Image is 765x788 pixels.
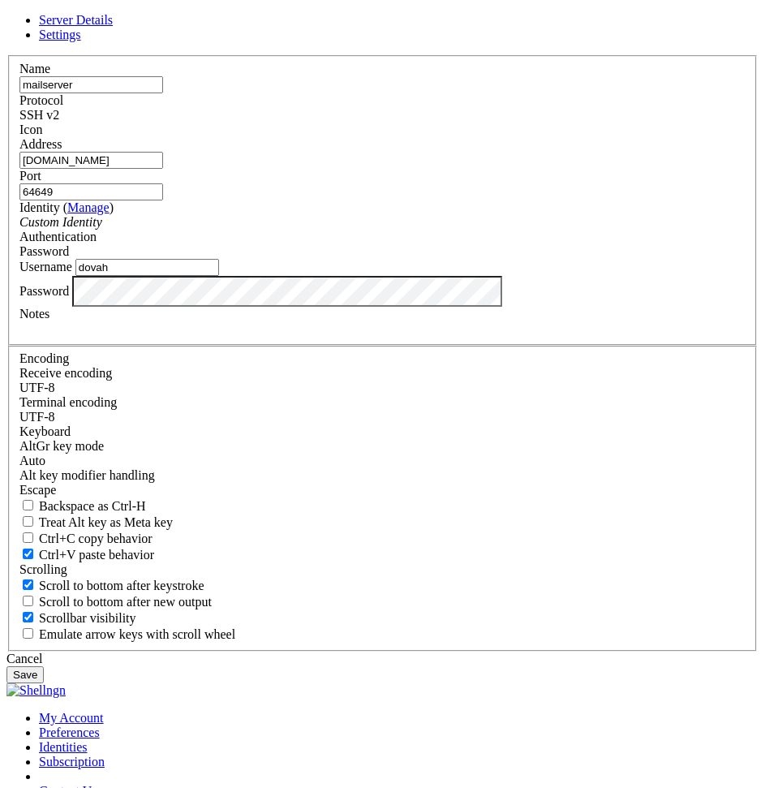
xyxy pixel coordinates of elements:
[67,200,110,214] a: Manage
[19,93,63,107] label: Protocol
[39,726,100,739] a: Preferences
[19,532,153,545] label: Ctrl-C copies if true, send ^C to host if false. Ctrl-Shift-C sends ^C to host if true, copies if...
[39,548,154,562] span: Ctrl+V paste behavior
[39,499,146,513] span: Backspace as Ctrl-H
[39,532,153,545] span: Ctrl+C copy behavior
[19,499,146,513] label: If true, the backspace should send BS ('\x08', aka ^H). Otherwise the backspace key should send '...
[6,666,44,683] button: Save
[19,439,104,453] label: Set the expected encoding for data received from the host. If the encodings do not match, visual ...
[39,595,212,609] span: Scroll to bottom after new output
[6,652,759,666] div: Cancel
[19,424,71,438] label: Keyboard
[6,683,66,698] img: Shellngn
[19,244,69,258] span: Password
[19,483,746,497] div: Escape
[19,108,59,122] span: SSH v2
[39,611,136,625] span: Scrollbar visibility
[19,562,67,576] label: Scrolling
[19,351,69,365] label: Encoding
[23,612,33,622] input: Scrollbar visibility
[19,123,42,136] label: Icon
[19,395,117,409] label: The default terminal encoding. ISO-2022 enables character map translations (like graphics maps). ...
[19,215,102,229] i: Custom Identity
[19,260,72,273] label: Username
[19,454,45,467] span: Auto
[19,230,97,243] label: Authentication
[19,611,136,625] label: The vertical scrollbar mode.
[39,740,88,754] a: Identities
[23,516,33,527] input: Treat Alt key as Meta key
[23,579,33,590] input: Scroll to bottom after keystroke
[19,627,235,641] label: When using the alternative screen buffer, and DECCKM (Application Cursor Keys) is active, mouse w...
[39,515,173,529] span: Treat Alt key as Meta key
[19,200,114,214] label: Identity
[19,307,49,321] label: Notes
[19,410,55,424] span: UTF-8
[19,62,50,75] label: Name
[39,13,113,27] a: Server Details
[39,755,105,769] a: Subscription
[19,381,746,395] div: UTF-8
[19,152,163,169] input: Host Name or IP
[19,381,55,394] span: UTF-8
[19,483,56,497] span: Escape
[19,215,746,230] div: Custom Identity
[19,183,163,200] input: Port Number
[39,627,235,641] span: Emulate arrow keys with scroll wheel
[23,549,33,559] input: Ctrl+V paste behavior
[75,259,219,276] input: Login Username
[19,169,41,183] label: Port
[23,628,33,639] input: Emulate arrow keys with scroll wheel
[19,244,746,259] div: Password
[19,108,746,123] div: SSH v2
[19,595,212,609] label: Scroll to bottom after new output.
[39,579,204,592] span: Scroll to bottom after keystroke
[63,200,114,214] span: ( )
[19,515,173,529] label: Whether the Alt key acts as a Meta key or as a distinct Alt key.
[39,28,81,41] a: Settings
[23,500,33,510] input: Backspace as Ctrl-H
[19,137,62,151] label: Address
[23,532,33,543] input: Ctrl+C copy behavior
[19,468,155,482] label: Controls how the Alt key is handled. Escape: Send an ESC prefix. 8-Bit: Add 128 to the typed char...
[19,366,112,380] label: Set the expected encoding for data received from the host. If the encodings do not match, visual ...
[19,410,746,424] div: UTF-8
[23,596,33,606] input: Scroll to bottom after new output
[19,283,69,297] label: Password
[19,76,163,93] input: Server Name
[39,711,104,725] a: My Account
[19,548,154,562] label: Ctrl+V pastes if true, sends ^V to host if false. Ctrl+Shift+V sends ^V to host if true, pastes i...
[19,579,204,592] label: Whether to scroll to the bottom on any keystroke.
[19,454,746,468] div: Auto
